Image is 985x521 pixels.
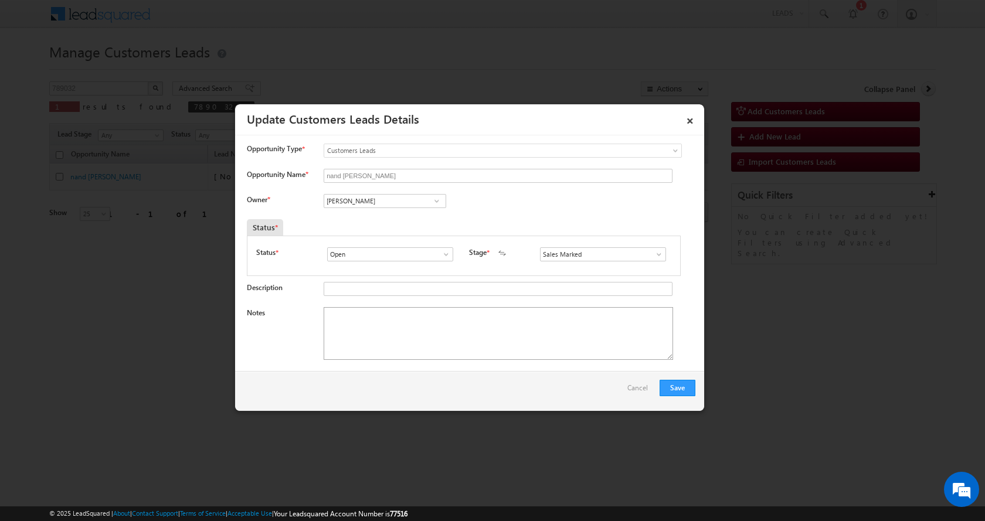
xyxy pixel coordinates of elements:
[274,509,407,518] span: Your Leadsquared Account Number is
[192,6,220,34] div: Minimize live chat window
[540,247,666,261] input: Type to Search
[324,194,446,208] input: Type to Search
[15,108,214,351] textarea: Type your message and hit 'Enter'
[180,509,226,517] a: Terms of Service
[324,145,634,156] span: Customers Leads
[247,219,283,236] div: Status
[247,144,302,154] span: Opportunity Type
[247,283,283,292] label: Description
[247,170,308,179] label: Opportunity Name
[247,308,265,317] label: Notes
[256,247,276,258] label: Status
[247,110,419,127] a: Update Customers Leads Details
[627,380,654,402] a: Cancel
[159,361,213,377] em: Start Chat
[61,62,197,77] div: Chat with us now
[660,380,695,396] button: Save
[324,144,682,158] a: Customers Leads
[436,248,450,260] a: Show All Items
[247,195,270,204] label: Owner
[227,509,272,517] a: Acceptable Use
[20,62,49,77] img: d_60004797649_company_0_60004797649
[327,247,453,261] input: Type to Search
[132,509,178,517] a: Contact Support
[429,195,444,207] a: Show All Items
[648,248,663,260] a: Show All Items
[113,509,130,517] a: About
[49,508,407,519] span: © 2025 LeadSquared | | | | |
[469,247,487,258] label: Stage
[680,108,700,129] a: ×
[390,509,407,518] span: 77516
